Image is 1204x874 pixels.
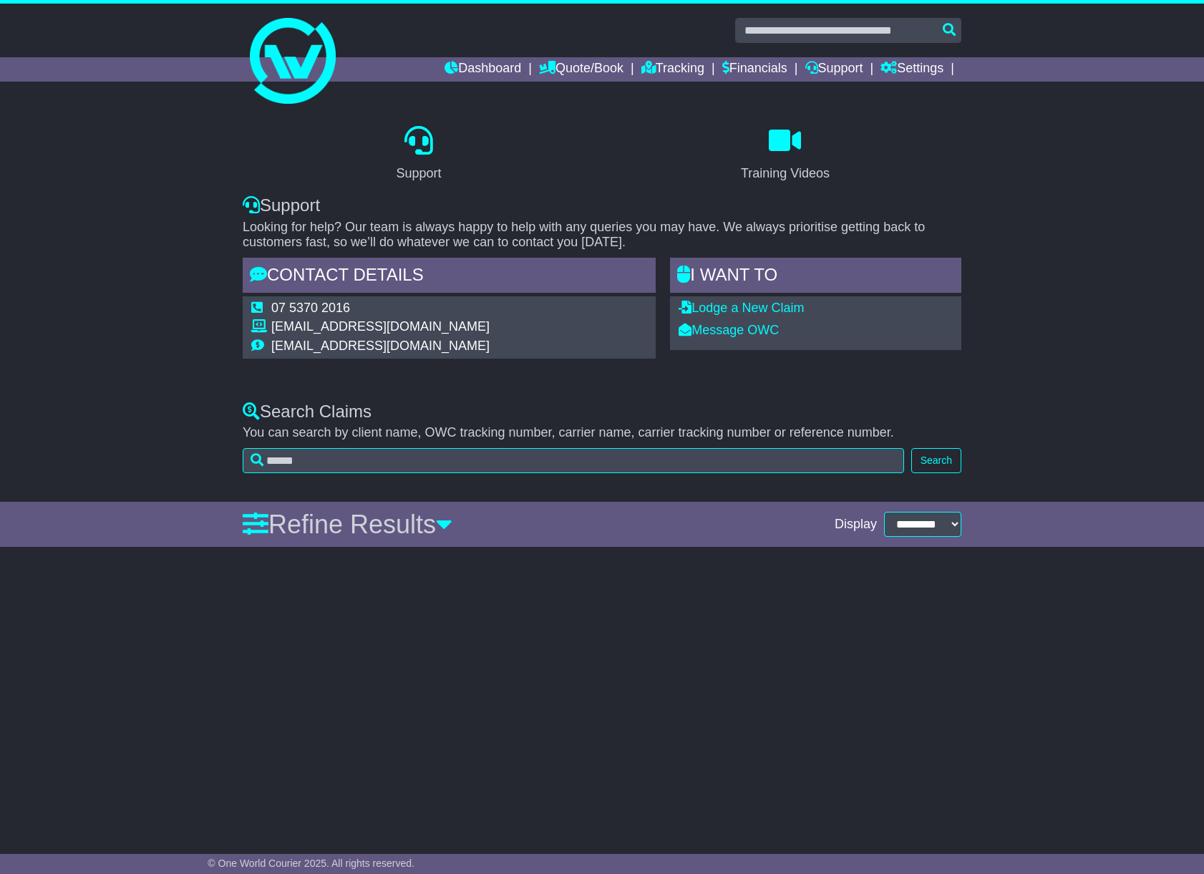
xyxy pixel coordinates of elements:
div: I WANT to [670,258,961,296]
a: Settings [880,57,943,82]
a: Support [387,121,450,188]
div: Training Videos [741,164,830,183]
td: [EMAIL_ADDRESS][DOMAIN_NAME] [271,339,490,354]
a: Quote/Book [539,57,623,82]
div: Support [243,195,961,216]
a: Dashboard [445,57,521,82]
p: You can search by client name, OWC tracking number, carrier name, carrier tracking number or refe... [243,425,961,441]
div: Search Claims [243,402,961,422]
span: © One World Courier 2025. All rights reserved. [208,858,414,869]
td: [EMAIL_ADDRESS][DOMAIN_NAME] [271,319,490,339]
a: Refine Results [243,510,452,539]
div: Support [396,164,441,183]
a: Training Videos [732,121,839,188]
a: Lodge a New Claim [679,301,804,315]
div: Contact Details [243,258,656,296]
p: Looking for help? Our team is always happy to help with any queries you may have. We always prior... [243,220,961,251]
a: Financials [722,57,787,82]
a: Message OWC [679,323,779,337]
a: Tracking [641,57,704,82]
button: Search [911,448,961,473]
td: 07 5370 2016 [271,301,490,320]
a: Support [805,57,863,82]
span: Display [835,517,877,533]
